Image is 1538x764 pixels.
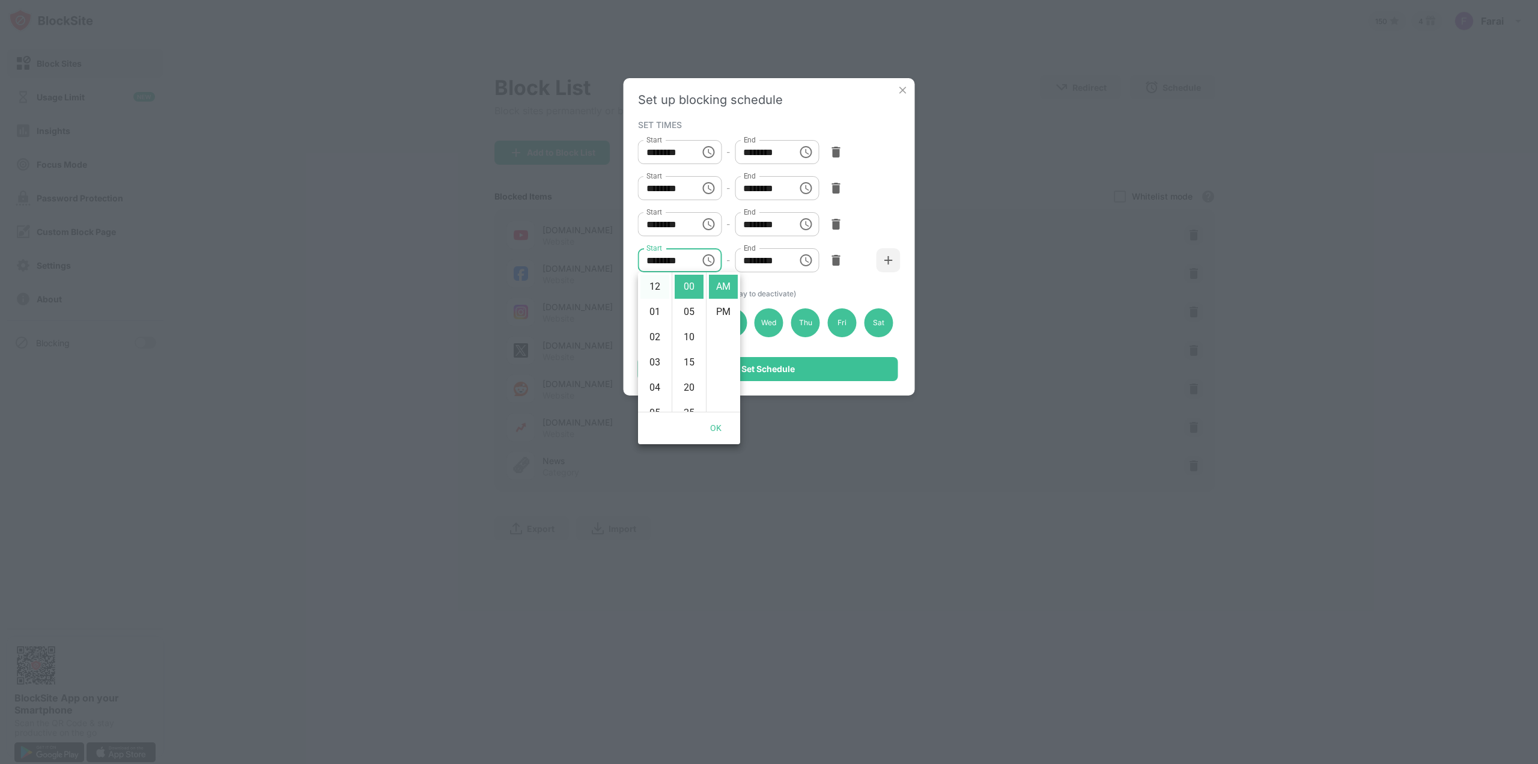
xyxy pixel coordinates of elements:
li: AM [709,275,738,299]
ul: Select minutes [672,272,706,412]
li: 12 hours [640,275,669,299]
div: Sat [864,308,893,337]
button: OK [697,417,735,439]
li: 5 hours [640,401,669,425]
button: Choose time, selected time is 2:00 PM [696,176,720,200]
div: Set Schedule [741,364,795,374]
li: 3 hours [640,350,669,374]
label: Start [646,243,662,253]
li: 15 minutes [675,350,704,374]
button: Choose time, selected time is 10:00 AM [696,248,720,272]
li: 2 hours [640,325,669,349]
li: 10 minutes [675,325,704,349]
div: - [726,254,730,267]
div: - [726,145,730,159]
span: (Click a day to deactivate) [707,289,796,298]
li: 20 minutes [675,376,704,400]
label: Start [646,135,662,145]
button: Choose time, selected time is 6:00 PM [794,176,818,200]
button: Choose time, selected time is 7:00 PM [696,212,720,236]
button: Choose time, selected time is 11:55 PM [794,212,818,236]
div: Set up blocking schedule [638,93,901,107]
label: End [743,243,756,253]
ul: Select meridiem [706,272,740,412]
div: - [726,218,730,231]
button: Choose time, selected time is 7:00 AM [696,140,720,164]
li: 1 hours [640,300,669,324]
li: PM [709,300,738,324]
ul: Select hours [638,272,672,412]
img: x-button.svg [897,84,909,96]
div: SELECTED DAYS [638,288,898,298]
li: 25 minutes [675,401,704,425]
li: 4 hours [640,376,669,400]
div: Thu [791,308,820,337]
label: Start [646,171,662,181]
li: 5 minutes [675,300,704,324]
li: 0 minutes [675,275,704,299]
div: Fri [828,308,857,337]
div: Wed [755,308,783,337]
label: End [743,171,756,181]
div: - [726,182,730,195]
label: End [743,207,756,217]
button: Choose time, selected time is 1:00 PM [794,248,818,272]
div: SET TIMES [638,120,898,129]
label: End [743,135,756,145]
button: Choose time, selected time is 1:00 PM [794,140,818,164]
label: Start [646,207,662,217]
